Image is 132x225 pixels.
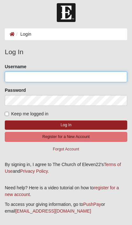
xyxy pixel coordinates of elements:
[57,3,76,22] img: Church of Eleven22 Logo
[15,208,91,214] a: [EMAIL_ADDRESS][DOMAIN_NAME]
[5,47,127,57] legend: Log In
[5,185,119,197] a: register for a new account
[5,87,26,93] label: Password
[5,132,127,142] button: Register for a New Account
[5,201,127,214] p: To access your giving information, go to or email
[5,162,121,174] a: Terms of Use
[15,31,31,38] li: Login
[5,112,9,116] input: Keep me logged in
[5,120,127,130] button: Log In
[5,144,127,154] button: Forgot Account
[83,202,101,207] a: PushPay
[5,161,127,175] div: By signing in, I agree to The Church of Eleven22's and .
[5,63,26,70] label: Username
[5,185,127,198] p: Need help? Here is a video tutorial on how to .
[11,111,48,116] span: Keep me logged in
[20,169,48,174] a: Privacy Policy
